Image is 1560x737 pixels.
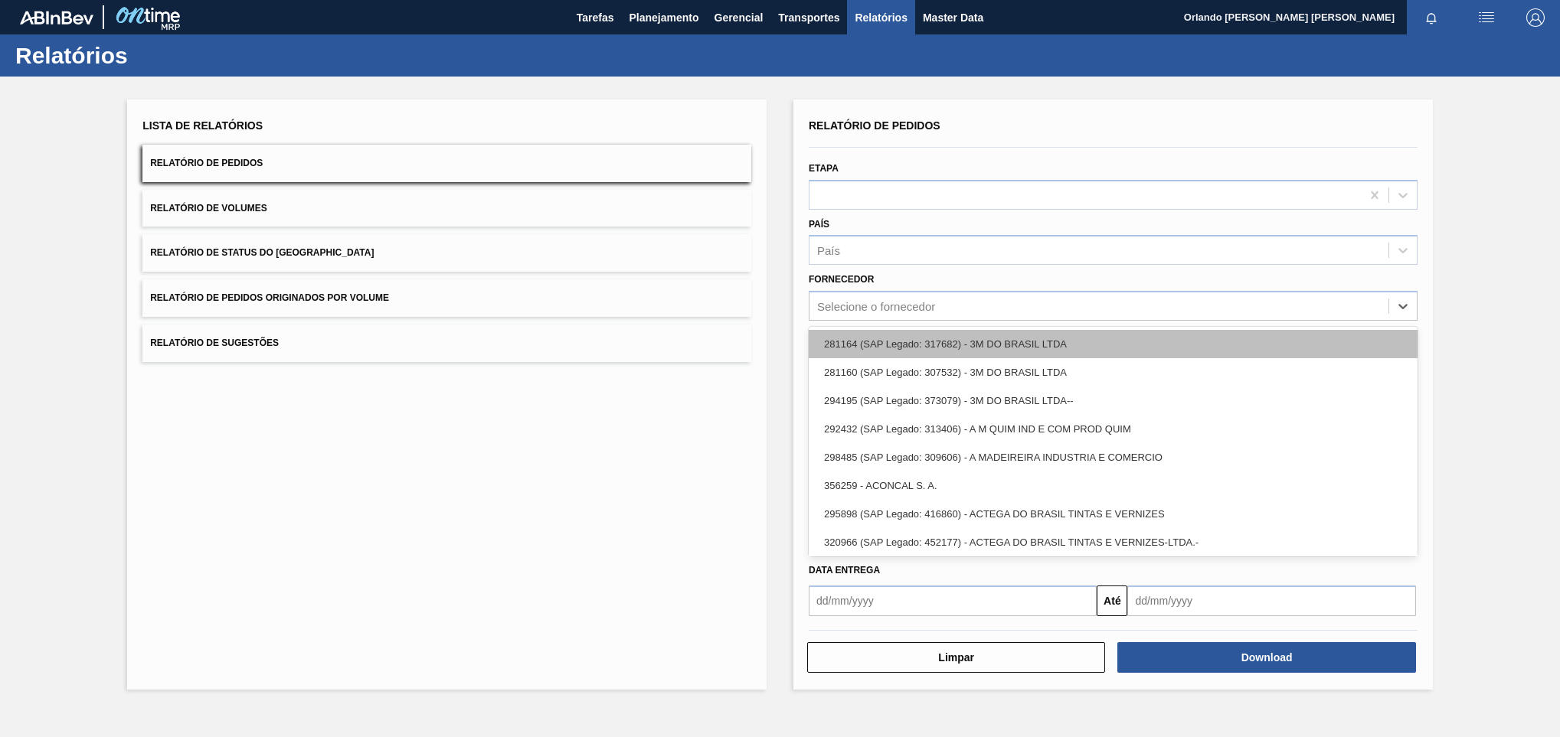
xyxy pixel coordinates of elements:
[809,471,1418,500] div: 356259 - ACONCAL S. A.
[809,500,1418,528] div: 295898 (SAP Legado: 416860) - ACTEGA DO BRASIL TINTAS E VERNIZES
[809,219,829,230] label: País
[809,415,1418,443] div: 292432 (SAP Legado: 313406) - A M QUIM IND E COM PROD QUIM
[150,247,374,258] span: Relatório de Status do [GEOGRAPHIC_DATA]
[1407,7,1456,28] button: Notificações
[629,8,698,27] span: Planejamento
[807,642,1105,673] button: Limpar
[809,386,1418,415] div: 294195 (SAP Legado: 373079) - 3M DO BRASIL LTDA--
[150,338,279,348] span: Relatório de Sugestões
[809,565,880,576] span: Data Entrega
[715,8,764,27] span: Gerencial
[809,585,1097,616] input: dd/mm/yyyy
[1127,585,1415,616] input: dd/mm/yyyy
[150,292,389,303] span: Relatório de Pedidos Originados por Volume
[577,8,614,27] span: Tarefas
[142,145,751,182] button: Relatório de Pedidos
[150,158,263,168] span: Relatório de Pedidos
[20,11,93,24] img: TNhmsLtSVTkK8tSr43FrP2fwEKptu5GPRR3wAAAABJRU5ErkJggg==
[809,274,874,285] label: Fornecedor
[142,324,751,362] button: Relatório de Sugestões
[817,300,935,313] div: Selecione o fornecedor
[809,163,839,174] label: Etapa
[809,528,1418,556] div: 320966 (SAP Legado: 452177) - ACTEGA DO BRASIL TINTAS E VERNIZES-LTDA.-
[142,234,751,272] button: Relatório de Status do [GEOGRAPHIC_DATA]
[1097,585,1127,616] button: Até
[855,8,907,27] span: Relatórios
[1117,642,1415,673] button: Download
[817,244,840,257] div: País
[142,119,263,132] span: Lista de Relatórios
[923,8,983,27] span: Master Data
[778,8,839,27] span: Transportes
[150,203,267,214] span: Relatório de Volumes
[809,119,940,132] span: Relatório de Pedidos
[142,190,751,227] button: Relatório de Volumes
[142,279,751,317] button: Relatório de Pedidos Originados por Volume
[809,330,1418,358] div: 281164 (SAP Legado: 317682) - 3M DO BRASIL LTDA
[1477,8,1496,27] img: userActions
[15,47,287,64] h1: Relatórios
[809,443,1418,471] div: 298485 (SAP Legado: 309606) - A MADEIREIRA INDUSTRIA E COMERCIO
[809,358,1418,386] div: 281160 (SAP Legado: 307532) - 3M DO BRASIL LTDA
[1526,8,1545,27] img: Logout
